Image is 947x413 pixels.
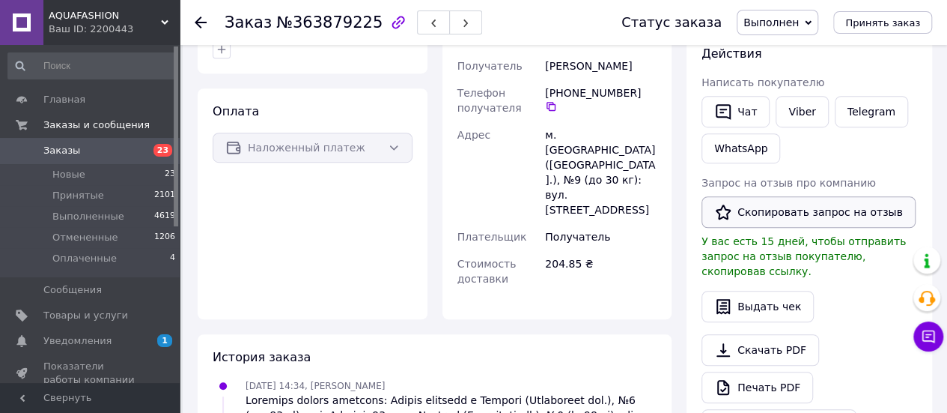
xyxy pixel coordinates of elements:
button: Чат [701,96,770,127]
span: Адрес [457,129,490,141]
span: 4619 [154,210,175,223]
span: Стоимость доставки [457,258,517,285]
span: Уведомления [43,334,112,348]
span: Действия [701,46,761,61]
a: Печать PDF [701,372,813,403]
div: Получатель [542,223,660,250]
span: Показатели работы компании [43,360,138,387]
a: Viber [776,96,828,127]
span: Заказы и сообщения [43,118,150,132]
span: AQUAFASHION [49,9,161,22]
span: Телефон получателя [457,87,522,114]
span: 1 [157,334,172,347]
span: [DATE] 14:34, [PERSON_NAME] [246,381,385,391]
div: Ваш ID: 2200443 [49,22,180,36]
span: Принятые [52,189,104,202]
button: Выдать чек [701,291,814,322]
span: Заказы [43,144,80,157]
span: 23 [165,168,175,181]
a: Telegram [835,96,908,127]
a: WhatsApp [701,133,780,163]
span: Оплата [213,104,259,118]
span: Выполненные [52,210,124,223]
span: №363879225 [276,13,383,31]
a: Скачать PDF [701,334,819,366]
span: Заказ [225,13,272,31]
span: Товары и услуги [43,309,128,322]
span: 23 [153,144,172,157]
span: История заказа [213,350,311,364]
span: Главная [43,93,85,106]
span: 2101 [154,189,175,202]
span: Оплаченные [52,252,117,265]
span: Плательщик [457,231,527,243]
input: Поиск [7,52,177,79]
span: Написать покупателю [701,76,824,88]
button: Принять заказ [833,11,932,34]
span: Запрос на отзыв про компанию [701,177,876,189]
div: м. [GEOGRAPHIC_DATA] ([GEOGRAPHIC_DATA].), №9 (до 30 кг): вул. [STREET_ADDRESS] [542,121,660,223]
span: Сообщения [43,283,102,297]
span: Выполнен [743,16,799,28]
div: Вернуться назад [195,15,207,30]
span: Новые [52,168,85,181]
span: Принять заказ [845,17,920,28]
div: [PHONE_NUMBER] [545,85,657,112]
div: Статус заказа [621,15,722,30]
div: 204.85 ₴ [542,250,660,292]
span: У вас есть 15 дней, чтобы отправить запрос на отзыв покупателю, скопировав ссылку. [701,235,906,277]
span: Отмененные [52,231,118,244]
span: 1206 [154,231,175,244]
button: Скопировать запрос на отзыв [701,196,916,228]
span: 4 [170,252,175,265]
div: [PERSON_NAME] [542,52,660,79]
span: Получатель [457,60,523,72]
button: Чат с покупателем [913,322,943,352]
